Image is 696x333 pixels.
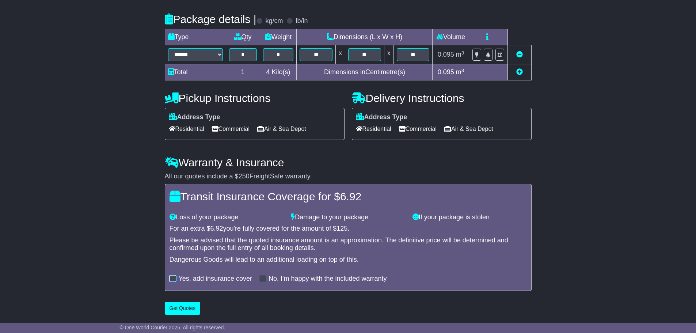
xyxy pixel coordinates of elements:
[169,113,220,121] label: Address Type
[433,29,469,45] td: Volume
[296,17,308,25] label: lb/in
[438,51,454,58] span: 0.095
[352,92,532,104] h4: Delivery Instructions
[120,325,225,330] span: © One World Courier 2025. All rights reserved.
[165,173,532,181] div: All our quotes include a $ FreightSafe warranty.
[461,68,464,73] sup: 3
[340,190,361,203] span: 6.92
[257,123,306,135] span: Air & Sea Depot
[165,29,226,45] td: Type
[384,45,393,64] td: x
[170,190,527,203] h4: Transit Insurance Coverage for $
[170,236,527,252] div: Please be advised that the quoted insurance amount is an approximation. The definitive price will...
[269,275,387,283] label: No, I'm happy with the included warranty
[260,29,297,45] td: Weight
[456,68,464,76] span: m
[399,123,437,135] span: Commercial
[461,50,464,56] sup: 3
[170,225,527,233] div: For an extra $ you're fully covered for the amount of $ .
[356,123,391,135] span: Residential
[226,64,260,80] td: 1
[260,64,297,80] td: Kilo(s)
[165,156,532,169] h4: Warranty & Insurance
[438,68,454,76] span: 0.095
[516,68,523,76] a: Add new item
[170,256,527,264] div: Dangerous Goods will lead to an additional loading on top of this.
[165,13,256,25] h4: Package details |
[297,64,433,80] td: Dimensions in Centimetre(s)
[239,173,250,180] span: 250
[516,51,523,58] a: Remove this item
[409,213,530,222] div: If your package is stolen
[287,213,409,222] div: Damage to your package
[297,29,433,45] td: Dimensions (L x W x H)
[165,64,226,80] td: Total
[165,302,201,315] button: Get Quotes
[456,51,464,58] span: m
[226,29,260,45] td: Qty
[212,123,250,135] span: Commercial
[165,92,345,104] h4: Pickup Instructions
[266,68,270,76] span: 4
[166,213,288,222] div: Loss of your package
[356,113,407,121] label: Address Type
[169,123,204,135] span: Residential
[265,17,283,25] label: kg/cm
[444,123,493,135] span: Air & Sea Depot
[336,225,347,232] span: 125
[179,275,252,283] label: Yes, add insurance cover
[336,45,345,64] td: x
[210,225,223,232] span: 6.92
